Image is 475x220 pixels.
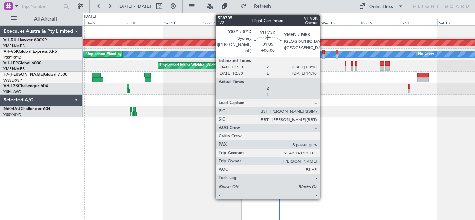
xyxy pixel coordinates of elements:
button: Refresh [237,1,279,12]
span: N604AU [3,107,21,111]
a: VH-VSKGlobal Express XRS [3,50,57,54]
a: N604AUChallenger 604 [3,107,50,111]
a: WSSL/XSP [3,78,22,83]
div: Unplanned Maint Sydney ([PERSON_NAME] Intl) [86,49,172,59]
span: VH-VSK [3,50,19,54]
a: YMEN/MEB [3,66,25,72]
div: Unplanned Maint Wichita (Wichita Mid-continent) [160,60,246,71]
a: VH-L2BChallenger 604 [3,84,48,88]
a: YMEN/MEB [3,43,25,49]
button: Quick Links [355,1,407,12]
span: All Aircraft [18,17,73,22]
div: Tue 14 [281,19,320,25]
div: No Crew [418,49,434,59]
div: Quick Links [369,3,393,10]
div: Thu 9 [84,19,124,25]
div: Fri 10 [124,19,163,25]
span: T7-[PERSON_NAME] [3,73,44,77]
div: Mon 13 [241,19,281,25]
button: All Aircraft [8,14,75,25]
a: YSSY/SYD [3,55,21,60]
span: VH-L2B [3,84,18,88]
span: [DATE] - [DATE] [118,3,151,9]
div: [DATE] [84,14,96,20]
a: YSSY/SYD [3,112,21,117]
span: Refresh [248,4,277,9]
span: VH-RIU [3,38,18,42]
a: VH-LEPGlobal 6000 [3,61,41,65]
div: Wed 15 [320,19,359,25]
input: Trip Number [21,1,61,11]
div: Sun 12 [202,19,241,25]
span: VH-LEP [3,61,18,65]
div: Sat 11 [163,19,202,25]
a: YSHL/WOL [3,89,23,95]
div: Fri 17 [398,19,437,25]
a: VH-RIUHawker 800XP [3,38,47,42]
div: Thu 16 [359,19,398,25]
a: T7-[PERSON_NAME]Global 7500 [3,73,67,77]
